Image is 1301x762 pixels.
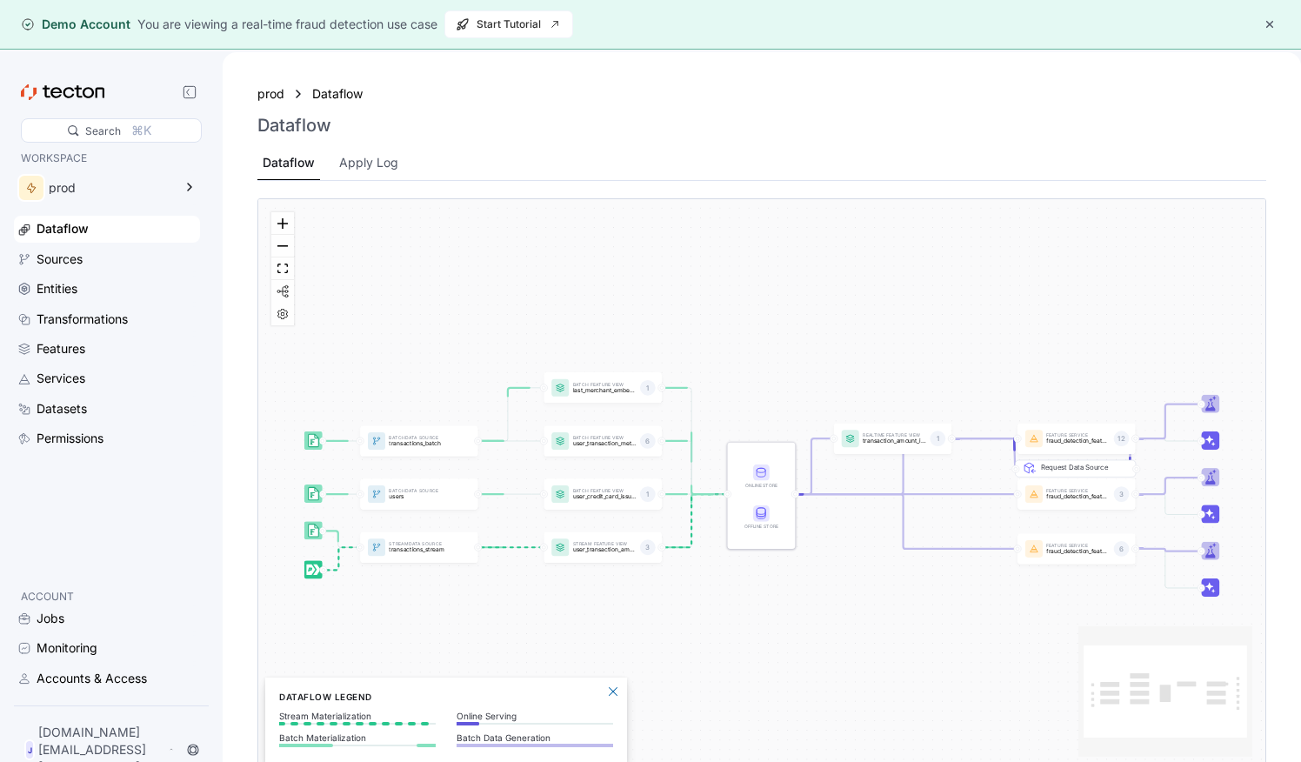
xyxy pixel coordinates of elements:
[456,11,562,37] span: Start Tutorial
[1046,548,1110,554] p: fraud_detection_feature_service
[573,387,637,393] p: last_merchant_embedding
[791,495,1015,550] g: Edge from STORE to featureService:fraud_detection_feature_service
[1131,549,1198,551] g: Edge from featureService:fraud_detection_feature_service to Trainer_featureService:fraud_detectio...
[1017,424,1136,455] a: Feature Servicefraud_detection_feature_service:v212
[37,219,89,238] div: Dataflow
[360,479,478,511] a: BatchData Sourceusers
[573,546,637,552] p: user_transaction_amount_totals
[1131,404,1198,438] g: Edge from featureService:fraud_detection_feature_service:v2 to Trainer_featureService:fraud_detec...
[657,388,724,494] g: Edge from featureView:last_merchant_embedding to STORE
[1131,549,1198,588] g: Edge from featureService:fraud_detection_feature_service to Inference_featureService:fraud_detect...
[263,153,315,172] div: Dataflow
[1030,429,1151,446] div: Request Data Source
[457,732,613,743] p: Batch Data Generation
[474,388,541,441] g: Edge from dataSource:transactions_batch to featureView:last_merchant_embedding
[930,431,945,447] div: 1
[457,711,613,721] p: Online Serving
[640,540,656,556] div: 3
[37,429,103,448] div: Permissions
[1017,534,1136,565] a: Feature Servicefraud_detection_feature_service6
[640,487,656,503] div: 1
[1114,541,1130,557] div: 6
[640,380,656,396] div: 1
[544,426,662,458] a: Batch Feature Viewuser_transaction_metrics6
[14,336,200,362] a: Features
[21,588,193,605] p: ACCOUNT
[14,306,200,332] a: Transformations
[360,426,478,458] div: BatchData Sourcetransactions_batch
[318,531,357,548] g: Edge from dataSource:transactions_stream_batch_source to dataSource:transactions_stream
[319,548,357,571] g: Edge from dataSource:transactions_stream_stream_source to dataSource:transactions_stream
[389,543,452,547] p: Stream Data Source
[257,84,284,104] a: prod
[573,489,637,493] p: Batch Feature View
[791,439,831,495] g: Edge from STORE to featureView:transaction_amount_is_higher_than_average
[137,15,437,34] div: You are viewing a real-time fraud detection use case
[1014,439,1015,470] g: Edge from REQ_featureService:fraud_detection_feature_service:v2 to featureService:fraud_detection...
[573,436,637,440] p: Batch Feature View
[573,383,637,387] p: Batch Feature View
[37,339,85,358] div: Features
[14,396,200,422] a: Datasets
[389,489,452,493] p: Batch Data Source
[791,439,1015,495] g: Edge from STORE to featureService:fraud_detection_feature_service:v2
[14,425,200,451] a: Permissions
[389,440,452,446] p: transactions_batch
[1041,463,1128,538] div: Request Data Source
[742,465,780,489] div: Online Store
[389,546,452,552] p: transactions_stream
[21,16,130,33] div: Demo Account
[742,505,780,530] div: Offline Store
[49,182,172,194] div: prod
[37,279,77,298] div: Entities
[37,369,85,388] div: Services
[271,235,294,257] button: zoom out
[271,212,294,235] button: zoom in
[37,399,87,418] div: Datasets
[14,276,200,302] a: Entities
[603,681,624,702] button: Close Legend Panel
[573,440,637,446] p: user_transaction_metrics
[14,216,200,242] a: Dataflow
[657,495,724,548] g: Edge from featureView:user_transaction_amount_totals to STORE
[14,246,200,272] a: Sources
[544,372,662,404] a: Batch Feature Viewlast_merchant_embedding1
[37,669,147,688] div: Accounts & Access
[279,711,436,721] p: Stream Materialization
[14,605,200,632] a: Jobs
[312,84,373,104] a: Dataflow
[37,609,64,628] div: Jobs
[657,441,724,494] g: Edge from featureView:user_transaction_metrics to STORE
[1131,439,1198,442] g: Edge from featureService:fraud_detection_feature_service:v2 to Inference_featureService:fraud_det...
[85,123,121,139] div: Search
[742,482,780,489] div: Online Store
[37,250,83,269] div: Sources
[14,665,200,692] a: Accounts & Access
[360,532,478,564] div: StreamData Sourcetransactions_stream
[279,732,436,743] p: Batch Materialization
[14,365,200,391] a: Services
[640,433,656,449] div: 6
[863,434,926,438] p: Realtime Feature View
[1017,479,1136,511] a: Feature Servicefraud_detection_feature_service_streaming3
[444,10,573,38] button: Start Tutorial
[24,739,35,760] div: J
[339,153,398,172] div: Apply Log
[131,121,151,140] div: ⌘K
[573,543,637,547] p: Stream Feature View
[834,424,952,455] a: Realtime Feature Viewtransaction_amount_is_higher_than_average1
[544,532,662,564] a: Stream Feature Viewuser_transaction_amount_totals3
[37,310,128,329] div: Transformations
[257,115,331,136] h3: Dataflow
[14,635,200,661] a: Monitoring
